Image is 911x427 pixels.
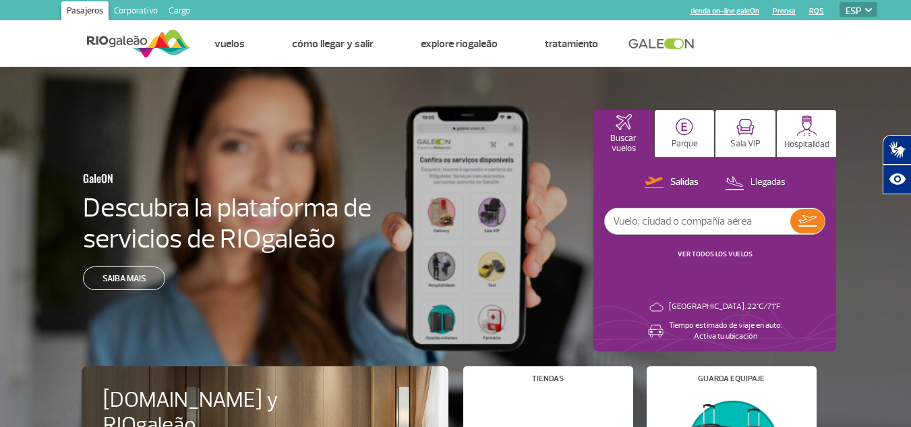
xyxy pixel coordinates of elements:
[777,110,837,157] button: Hospitalidad
[678,250,753,258] a: VER TODOS LOS VUELOS
[883,135,911,165] button: Abrir tradutor de língua de sinais.
[676,118,693,136] img: carParkingHome.svg
[674,249,757,260] button: VER TODOS LOS VUELOS
[545,37,598,51] a: Tratamiento
[796,115,817,136] img: hospitality.svg
[669,320,782,342] p: Tiempo estimado de viaje en auto: Activa tu ubicación
[751,176,786,189] p: Llegadas
[809,7,824,16] a: RQS
[698,375,765,382] h4: Guarda equipaje
[669,302,780,312] p: [GEOGRAPHIC_DATA]: 22°C/71°F
[883,165,911,194] button: Abrir recursos assistivos.
[773,7,796,16] a: Prensa
[83,164,308,192] h3: GaleON
[83,192,374,254] h4: Descubra la plataforma de servicios de RIOgaleão
[784,140,829,150] p: Hospitalidad
[593,110,653,157] button: Buscar vuelos
[83,266,165,290] a: Saiba mais
[163,1,196,23] a: Cargo
[600,134,647,154] p: Buscar vuelos
[672,139,698,149] p: Parque
[641,174,703,192] button: Salidas
[109,1,163,23] a: Corporativo
[421,37,498,51] a: Explore RIOgaleão
[292,37,374,51] a: Cómo llegar y salir
[715,110,775,157] button: Sala VIP
[214,37,245,51] a: Vuelos
[721,174,790,192] button: Llegadas
[690,7,759,16] a: tienda on-line galeOn
[655,110,715,157] button: Parque
[670,176,699,189] p: Salidas
[605,208,790,234] input: Vuelo, ciudad o compañía aérea
[736,119,755,136] img: vipRoom.svg
[532,375,564,382] h4: Tiendas
[616,114,632,130] img: airplaneHomeActive.svg
[730,139,761,149] p: Sala VIP
[883,135,911,194] div: Plugin de acessibilidade da Hand Talk.
[61,1,109,23] a: Pasajeros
